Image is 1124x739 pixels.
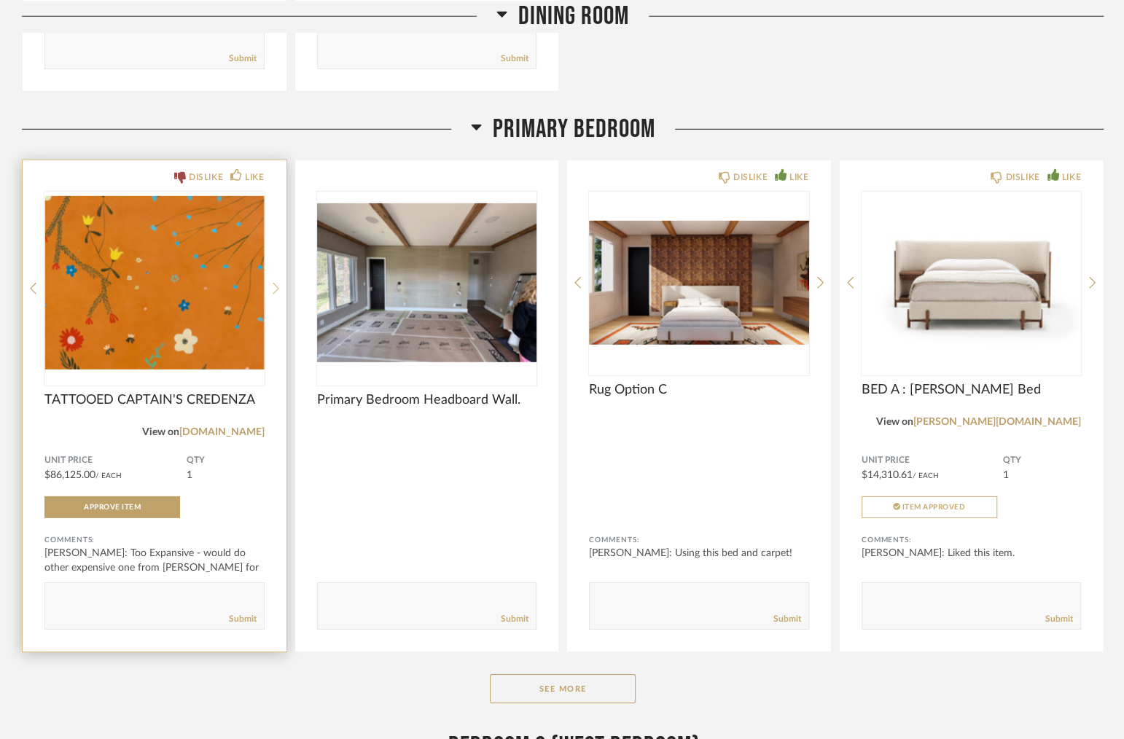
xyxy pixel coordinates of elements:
span: Primary Bedroom Headboard Wall. [317,392,537,408]
button: See More [490,674,636,703]
span: QTY [1003,455,1081,466]
span: Unit Price [862,455,1004,466]
a: Submit [1045,613,1073,625]
div: [PERSON_NAME]: Using this bed and carpet! [589,546,809,560]
span: $14,310.61 [862,470,913,480]
span: Unit Price [44,455,187,466]
div: LIKE [1062,170,1081,184]
div: Comments: [44,533,265,547]
div: LIKE [245,170,264,184]
span: Approve Item [84,504,141,511]
span: Rug Option C [589,382,809,398]
span: Item Approved [902,504,966,511]
span: 1 [187,470,192,480]
span: / Each [95,472,122,480]
a: Submit [229,613,257,625]
span: TATTOOED CAPTAIN'S CREDENZA [44,392,265,408]
span: QTY [187,455,265,466]
div: DISLIKE [733,170,768,184]
span: BED A : [PERSON_NAME] Bed [862,382,1082,398]
span: Primary Bedroom [493,114,655,145]
div: 2 [44,192,265,374]
span: $86,125.00 [44,470,95,480]
a: Submit [773,613,801,625]
span: View on [142,427,179,437]
div: Comments: [862,533,1082,547]
button: Item Approved [862,496,997,518]
span: / Each [913,472,939,480]
div: DISLIKE [189,170,223,184]
a: Submit [501,613,528,625]
img: undefined [589,192,809,374]
img: undefined [317,192,537,374]
a: Submit [501,52,528,65]
a: [DOMAIN_NAME] [179,427,265,437]
span: 1 [1003,470,1009,480]
img: undefined [862,192,1082,374]
div: LIKE [789,170,808,184]
div: 0 [317,192,537,374]
div: [PERSON_NAME]: Liked this item. [862,546,1082,560]
span: View on [876,417,913,427]
div: Comments: [589,533,809,547]
div: DISLIKE [1005,170,1039,184]
img: undefined [44,192,265,374]
div: [PERSON_NAME]: Too Expansive - would do other expensive one from [PERSON_NAME] for $25K [44,546,265,590]
button: Approve Item [44,496,180,518]
a: Submit [229,52,257,65]
a: [PERSON_NAME][DOMAIN_NAME] [913,417,1081,427]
